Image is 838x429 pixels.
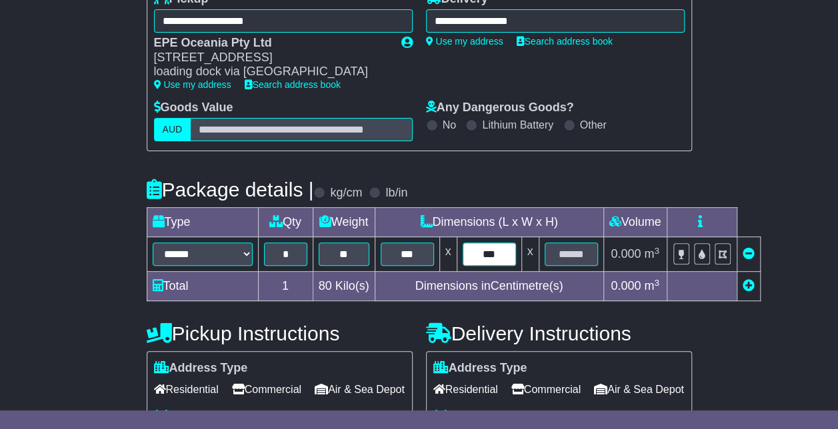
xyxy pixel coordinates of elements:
td: Dimensions (L x W x H) [375,208,603,237]
label: AUD [154,118,191,141]
td: Kilo(s) [313,272,375,301]
label: Address Type [433,361,527,376]
a: Search address book [517,36,613,47]
td: x [439,237,457,272]
td: Type [147,208,258,237]
span: m [644,279,659,292]
h4: Package details | [147,179,314,201]
span: Air & Sea Depot [315,379,405,400]
span: Air & Sea Depot [594,379,684,400]
span: Residential [154,379,219,400]
span: 80 [319,279,332,292]
label: kg/cm [330,186,362,201]
label: No [443,119,456,131]
span: Residential [433,379,498,400]
span: Commercial [511,379,581,400]
td: x [521,237,539,272]
label: Lithium Battery [482,119,553,131]
td: 1 [258,272,313,301]
label: Goods Value [154,101,233,115]
sup: 3 [654,278,659,288]
h4: Delivery Instructions [426,322,692,344]
td: Qty [258,208,313,237]
td: Total [147,272,258,301]
label: Other [580,119,607,131]
label: Address Type [154,361,248,376]
div: [STREET_ADDRESS] [154,51,388,65]
div: EPE Oceania Pty Ltd [154,36,388,51]
a: Remove this item [743,247,755,260]
a: Add new item [743,279,755,292]
label: Any Dangerous Goods? [426,101,574,115]
label: lb/in [385,186,407,201]
sup: 3 [654,246,659,256]
span: Commercial [232,379,301,400]
td: Dimensions in Centimetre(s) [375,272,603,301]
span: m [644,247,659,260]
td: Weight [313,208,375,237]
a: Use my address [154,79,231,90]
a: Search address book [245,79,341,90]
td: Volume [603,208,667,237]
a: Use my address [426,36,503,47]
h4: Pickup Instructions [147,322,413,344]
span: 0.000 [611,279,641,292]
div: loading dock via [GEOGRAPHIC_DATA] [154,65,388,79]
span: 0.000 [611,247,641,260]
